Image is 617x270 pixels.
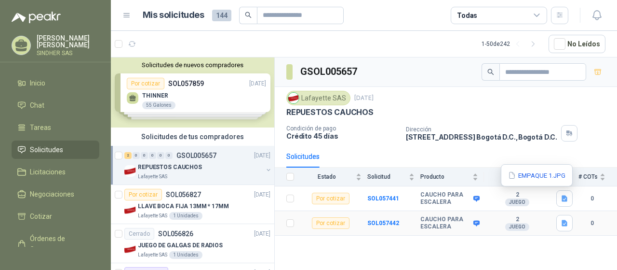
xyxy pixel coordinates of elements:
[354,94,374,103] p: [DATE]
[406,133,557,141] p: [STREET_ADDRESS] Bogotá D.C. , Bogotá D.C.
[484,168,556,186] th: Cantidad
[505,223,529,231] div: JUEGO
[484,173,543,180] span: Cantidad
[484,191,550,199] b: 2
[549,35,605,53] button: No Leídos
[367,173,407,180] span: Solicitud
[12,74,99,92] a: Inicio
[176,152,216,159] p: GSOL005657
[37,35,99,48] p: [PERSON_NAME] [PERSON_NAME]
[124,243,136,255] img: Company Logo
[138,173,167,181] p: Lafayette SAS
[141,152,148,159] div: 0
[578,219,605,228] b: 0
[245,12,252,18] span: search
[143,8,204,22] h1: Mis solicitudes
[30,78,45,88] span: Inicio
[420,191,471,206] b: CAUCHO PARA ESCALERA
[12,118,99,137] a: Tareas
[149,152,156,159] div: 0
[507,171,566,181] button: EMPAQUE 1.JPG
[420,216,471,231] b: CAUCHO PARA ESCALERA
[505,199,529,206] div: JUEGO
[169,251,202,259] div: 1 Unidades
[138,163,202,172] p: REPUESTOS CAUCHOS
[124,204,136,216] img: Company Logo
[487,69,494,75] span: search
[300,173,354,180] span: Estado
[124,152,132,159] div: 2
[165,152,173,159] div: 0
[138,241,223,250] p: JUEGO DE GALGAS DE RADIOS
[312,217,349,229] div: Por cotizar
[124,189,162,200] div: Por cotizar
[288,93,299,103] img: Company Logo
[12,12,61,23] img: Logo peakr
[254,151,270,160] p: [DATE]
[286,132,398,140] p: Crédito 45 días
[12,185,99,203] a: Negociaciones
[138,251,167,259] p: Lafayette SAS
[30,167,66,177] span: Licitaciones
[12,141,99,159] a: Solicitudes
[30,100,44,111] span: Chat
[138,212,167,220] p: Lafayette SAS
[124,165,136,177] img: Company Logo
[169,212,202,220] div: 1 Unidades
[300,64,359,79] h3: GSOL005657
[420,168,484,186] th: Producto
[30,233,90,255] span: Órdenes de Compra
[111,57,274,128] div: Solicitudes de nuevos compradoresPor cotizarSOL057859[DATE] THINNER55 GalonesPor cotizarSOL057822...
[157,152,164,159] div: 0
[406,126,557,133] p: Dirección
[286,107,374,117] p: REPUESTOS CAUCHOS
[286,125,398,132] p: Condición de pago
[578,173,598,180] span: # COTs
[482,36,541,52] div: 1 - 50 de 242
[30,144,63,155] span: Solicitudes
[254,190,270,199] p: [DATE]
[212,10,231,21] span: 144
[484,216,550,224] b: 2
[367,220,399,227] a: SOL057442
[12,229,99,258] a: Órdenes de Compra
[367,195,399,202] a: SOL057441
[111,224,274,263] a: CerradoSOL056826[DATE] Company LogoJUEGO DE GALGAS DE RADIOSLafayette SAS1 Unidades
[124,150,272,181] a: 2 0 0 0 0 0 GSOL005657[DATE] Company LogoREPUESTOS CAUCHOSLafayette SAS
[30,211,52,222] span: Cotizar
[124,228,154,240] div: Cerrado
[578,168,617,186] th: # COTs
[12,207,99,226] a: Cotizar
[133,152,140,159] div: 0
[457,10,477,21] div: Todas
[286,91,350,105] div: Lafayette SAS
[300,168,367,186] th: Estado
[138,202,229,211] p: LLAVE BOCA FIJA 13MM * 17MM
[30,189,74,199] span: Negociaciones
[111,185,274,224] a: Por cotizarSOL056827[DATE] Company LogoLLAVE BOCA FIJA 13MM * 17MMLafayette SAS1 Unidades
[30,122,51,133] span: Tareas
[111,128,274,146] div: Solicitudes de tus compradores
[420,173,470,180] span: Producto
[312,193,349,204] div: Por cotizar
[158,230,193,237] p: SOL056826
[286,151,320,162] div: Solicitudes
[115,61,270,69] button: Solicitudes de nuevos compradores
[37,50,99,56] p: SINDHER SAS
[12,96,99,114] a: Chat
[166,191,201,198] p: SOL056827
[12,163,99,181] a: Licitaciones
[367,168,420,186] th: Solicitud
[254,229,270,239] p: [DATE]
[578,194,605,203] b: 0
